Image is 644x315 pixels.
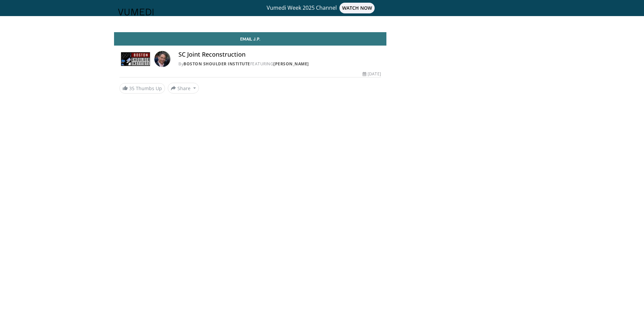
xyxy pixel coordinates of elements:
[183,61,250,67] a: Boston Shoulder Institute
[178,51,381,58] h4: SC Joint Reconstruction
[154,51,170,67] img: Avatar
[178,61,381,67] div: By FEATURING
[119,51,152,67] img: Boston Shoulder Institute
[114,32,386,46] a: Email J.P.
[118,9,154,15] img: VuMedi Logo
[363,71,381,77] div: [DATE]
[168,83,199,93] button: Share
[119,83,165,93] a: 35 Thumbs Up
[273,61,309,67] a: [PERSON_NAME]
[129,85,135,91] span: 35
